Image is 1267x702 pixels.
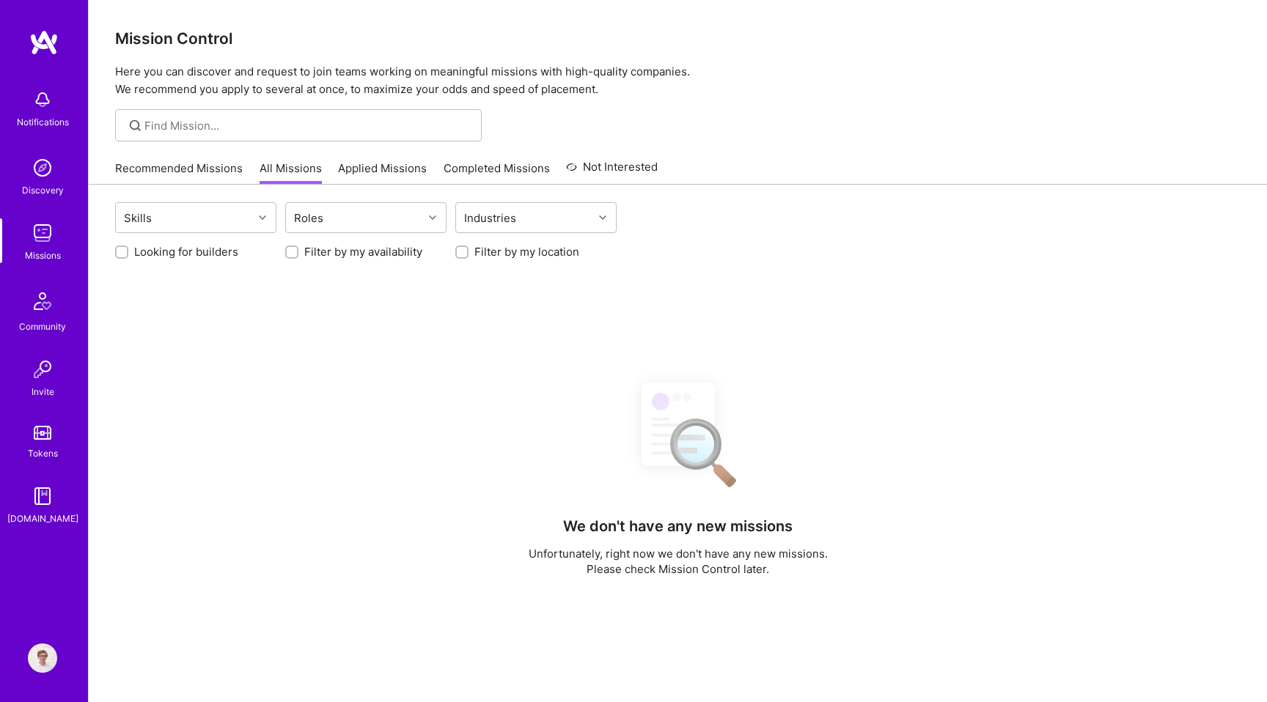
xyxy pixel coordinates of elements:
[28,446,58,461] div: Tokens
[566,158,658,185] a: Not Interested
[144,118,471,133] input: Find Mission...
[429,214,436,221] i: icon Chevron
[529,561,828,577] p: Please check Mission Control later.
[599,214,606,221] i: icon Chevron
[120,207,155,229] div: Skills
[127,117,144,134] i: icon SearchGrey
[460,207,520,229] div: Industries
[338,160,427,185] a: Applied Missions
[474,244,579,259] label: Filter by my location
[616,369,741,498] img: No Results
[28,481,57,511] img: guide book
[7,511,78,526] div: [DOMAIN_NAME]
[304,244,422,259] label: Filter by my availability
[19,319,66,334] div: Community
[25,284,60,319] img: Community
[115,160,243,185] a: Recommended Missions
[115,63,1241,98] p: Here you can discover and request to join teams working on meaningful missions with high-quality ...
[290,207,327,229] div: Roles
[259,214,266,221] i: icon Chevron
[34,426,51,440] img: tokens
[22,182,64,198] div: Discovery
[115,29,1241,48] h3: Mission Control
[28,153,57,182] img: discovery
[444,160,550,185] a: Completed Missions
[17,114,69,130] div: Notifications
[28,218,57,248] img: teamwork
[134,244,238,259] label: Looking for builders
[24,643,61,673] a: User Avatar
[25,248,61,263] div: Missions
[28,85,57,114] img: bell
[29,29,59,56] img: logo
[28,643,57,673] img: User Avatar
[563,517,793,535] h4: We don't have any new missions
[529,546,828,561] p: Unfortunately, right now we don't have any new missions.
[260,160,322,185] a: All Missions
[32,384,54,399] div: Invite
[28,355,57,384] img: Invite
